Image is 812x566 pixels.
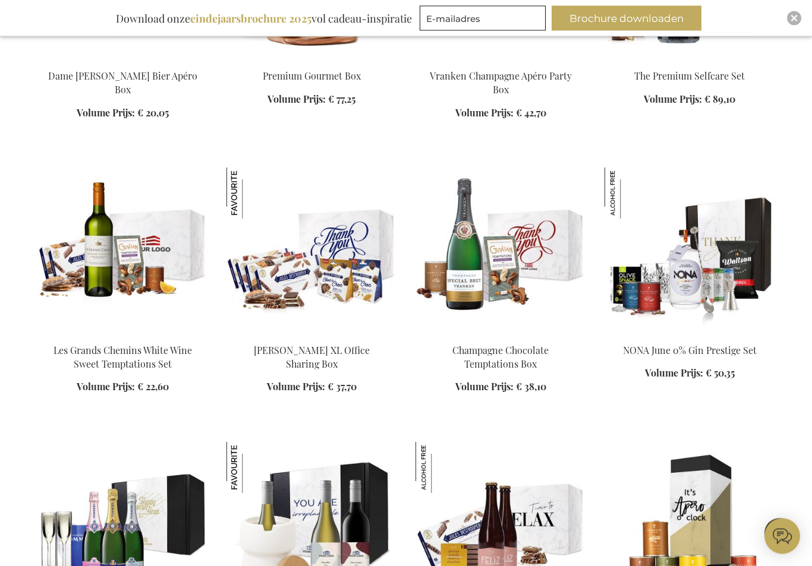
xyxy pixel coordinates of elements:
span: € 50,35 [706,367,735,380]
a: Champagne Chocolate Temptations Box [452,344,549,371]
span: Volume Prijs: [77,381,135,393]
a: NONA June 0% Gin Prestige Set NONA June 0% Gin Prestige Set [605,330,775,341]
a: Premium Gourmet Box [263,70,361,83]
a: Volume Prijs: € 50,35 [645,367,735,381]
a: Volume Prijs: € 22,60 [77,381,169,394]
span: Volume Prijs: [267,381,325,393]
img: Les Grands Chemins White Wine Sweet [37,168,207,334]
img: Champagne Chocolate Temptations Box [416,168,586,334]
a: The Premium Selfcare Set [605,55,775,67]
img: Bubalou Ijsemmer Met Duo Gepersonaliseerde Wijn [226,442,278,494]
a: Champagne Chocolate Temptations Box [416,330,586,341]
span: Volume Prijs: [455,381,514,393]
span: Volume Prijs: [644,93,702,106]
a: The Premium Selfcare Set [634,70,745,83]
a: Les Grands Chemins White Wine Sweet [37,330,207,341]
img: Close [791,15,798,22]
a: Jules Destrooper XL Office Sharing Box Jules Destrooper XL Office Sharing Box [226,330,396,341]
a: Dame Jeanne Champagne Beer Apéro Box [37,55,207,67]
span: € 77,25 [328,93,355,106]
input: E-mailadres [420,6,546,31]
span: Volume Prijs: [77,107,135,119]
span: € 38,10 [516,381,546,393]
a: Volume Prijs: € 89,10 [644,93,735,107]
div: Download onze vol cadeau-inspiratie [111,6,417,31]
span: € 20,05 [137,107,169,119]
span: € 89,10 [704,93,735,106]
span: € 22,60 [137,381,169,393]
a: Volume Prijs: € 38,10 [455,381,546,394]
img: Jules Destrooper XL Office Sharing Box [226,168,396,334]
a: Dame [PERSON_NAME] Bier Apéro Box [48,70,197,96]
a: [PERSON_NAME] XL Office Sharing Box [254,344,370,371]
a: NONA June 0% Gin Prestige Set [623,344,757,357]
span: Volume Prijs: [455,107,514,119]
span: € 37,70 [328,381,357,393]
form: marketing offers and promotions [420,6,549,34]
a: Volume Prijs: € 20,05 [77,107,169,121]
a: Volume Prijs: € 42,70 [455,107,546,121]
img: Best Of Belgian Indulgence Set 0% [416,442,467,494]
b: eindejaarsbrochure 2025 [190,11,311,26]
a: Volume Prijs: € 77,25 [267,93,355,107]
img: NONA June 0% Gin Prestige Set [605,168,775,334]
a: Premium Gourmet Box [226,55,396,67]
img: Jules Destrooper XL Office Sharing Box [226,168,278,219]
button: Brochure downloaden [552,6,701,31]
a: Les Grands Chemins White Wine Sweet Temptations Set [53,344,192,371]
a: Vranken Champagne Apéro Party Box [430,70,572,96]
a: Volume Prijs: € 37,70 [267,381,357,394]
div: Close [787,11,801,26]
span: Volume Prijs: [267,93,326,106]
a: Vranken Champagne Apéro Party Box [416,55,586,67]
img: NONA June 0% Gin Prestige Set [605,168,656,219]
iframe: belco-activator-frame [764,518,800,554]
span: Volume Prijs: [645,367,703,380]
span: € 42,70 [516,107,546,119]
